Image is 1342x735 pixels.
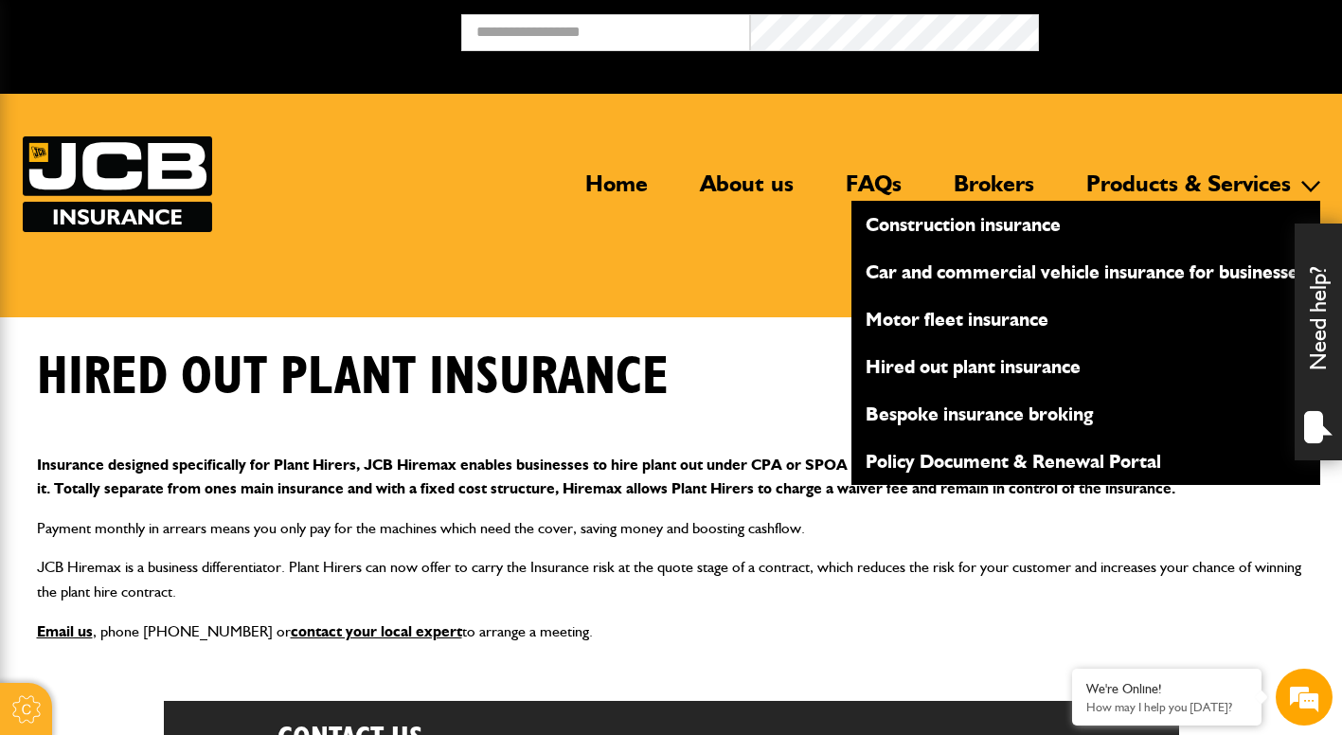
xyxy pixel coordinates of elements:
a: Products & Services [1072,170,1305,213]
h1: Hired out plant insurance [37,346,669,409]
div: We're Online! [1086,681,1247,697]
input: Enter your last name [25,175,346,217]
p: How may I help you today? [1086,700,1247,714]
a: FAQs [832,170,916,213]
a: Bespoke insurance broking [851,398,1320,430]
input: Enter your email address [25,231,346,273]
p: Payment monthly in arrears means you only pay for the machines which need the cover, saving money... [37,516,1306,541]
a: Email us [37,622,93,640]
a: Policy Document & Renewal Portal [851,445,1320,477]
a: contact your local expert [291,622,462,640]
a: Construction insurance [851,208,1320,241]
div: Chat with us now [98,106,318,131]
img: JCB Insurance Services logo [23,136,212,232]
p: , phone [PHONE_NUMBER] or to arrange a meeting. [37,619,1306,644]
input: Enter your phone number [25,287,346,329]
div: Minimize live chat window [311,9,356,55]
a: JCB Insurance Services [23,136,212,232]
textarea: Type your message and hit 'Enter' [25,343,346,567]
a: About us [686,170,808,213]
p: Insurance designed specifically for Plant Hirers, JCB Hiremax enables businesses to hire plant ou... [37,453,1306,501]
p: JCB Hiremax is a business differentiator. Plant Hirers can now offer to carry the Insurance risk ... [37,555,1306,603]
a: Car and commercial vehicle insurance for businesses [851,256,1320,288]
div: Need help? [1295,224,1342,460]
a: Brokers [939,170,1048,213]
a: Hired out plant insurance [851,350,1320,383]
img: d_20077148190_company_1631870298795_20077148190 [32,105,80,132]
a: Motor fleet insurance [851,303,1320,335]
a: Home [571,170,662,213]
em: Start Chat [258,583,344,609]
button: Broker Login [1039,14,1328,44]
